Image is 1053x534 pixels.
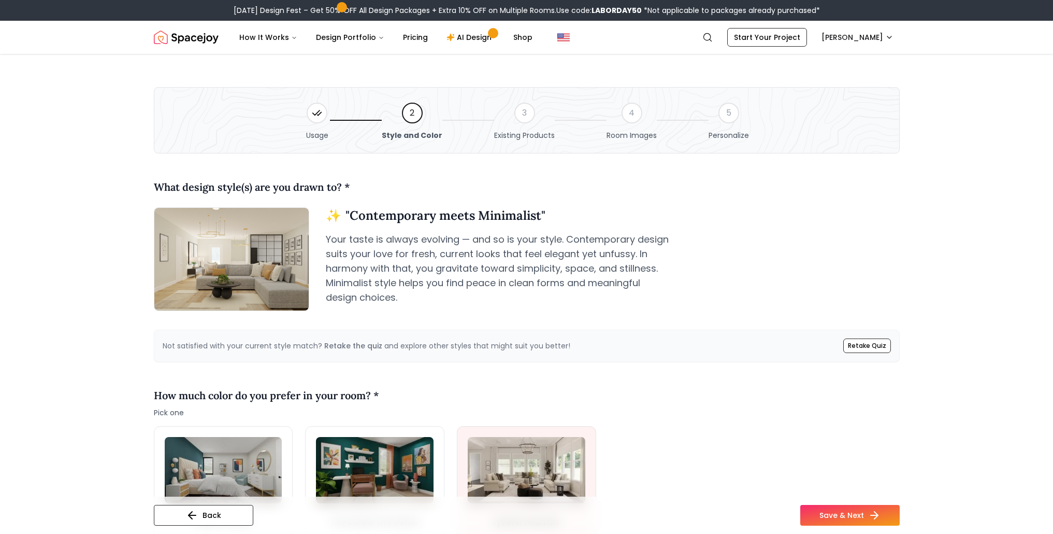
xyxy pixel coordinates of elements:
[326,232,674,305] p: Your taste is always evolving — and so is your style. Contemporary design suits your love for fre...
[306,130,328,140] span: Usage
[402,103,423,123] div: 2
[727,28,807,47] a: Start Your Project
[326,207,341,224] span: sparkle
[438,27,503,48] a: AI Design
[154,505,253,526] button: Back
[234,5,820,16] div: [DATE] Design Fest – Get 50% OFF All Design Packages + Extra 10% OFF on Multiple Rooms.
[709,130,749,140] span: Personalize
[642,5,820,16] span: *Not applicable to packages already purchased*
[154,179,350,195] h4: What design style(s) are you drawn to? *
[607,130,657,140] span: Room Images
[514,103,535,123] div: 3
[308,27,393,48] button: Design Portfolio
[592,5,642,16] b: LABORDAY50
[382,130,442,140] span: Style and Color
[622,103,642,123] div: 4
[154,407,379,418] span: Pick one
[231,27,541,48] nav: Main
[505,27,541,48] a: Shop
[556,5,642,16] span: Use code:
[468,437,585,503] img: I prefer neutrals
[163,341,570,351] p: Not satisfied with your current style match? and explore other styles that might suit you better!
[494,130,555,140] span: Existing Products
[165,437,282,503] img: Pops of color
[815,28,900,47] button: [PERSON_NAME]
[326,207,900,224] h3: " Contemporary meets Minimalist "
[316,437,434,503] img: The bolder the better
[395,27,436,48] a: Pricing
[324,341,382,351] span: Retake the quiz
[154,21,900,54] nav: Global
[154,27,219,48] img: Spacejoy Logo
[154,208,309,311] img: Contemporary meets Minimalist Style Example
[800,505,900,526] button: Save & Next
[231,27,306,48] button: How It Works
[843,339,891,353] a: Retake Quiz
[154,388,379,403] h4: How much color do you prefer in your room? *
[154,27,219,48] a: Spacejoy
[557,31,570,44] img: United States
[718,103,739,123] div: 5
